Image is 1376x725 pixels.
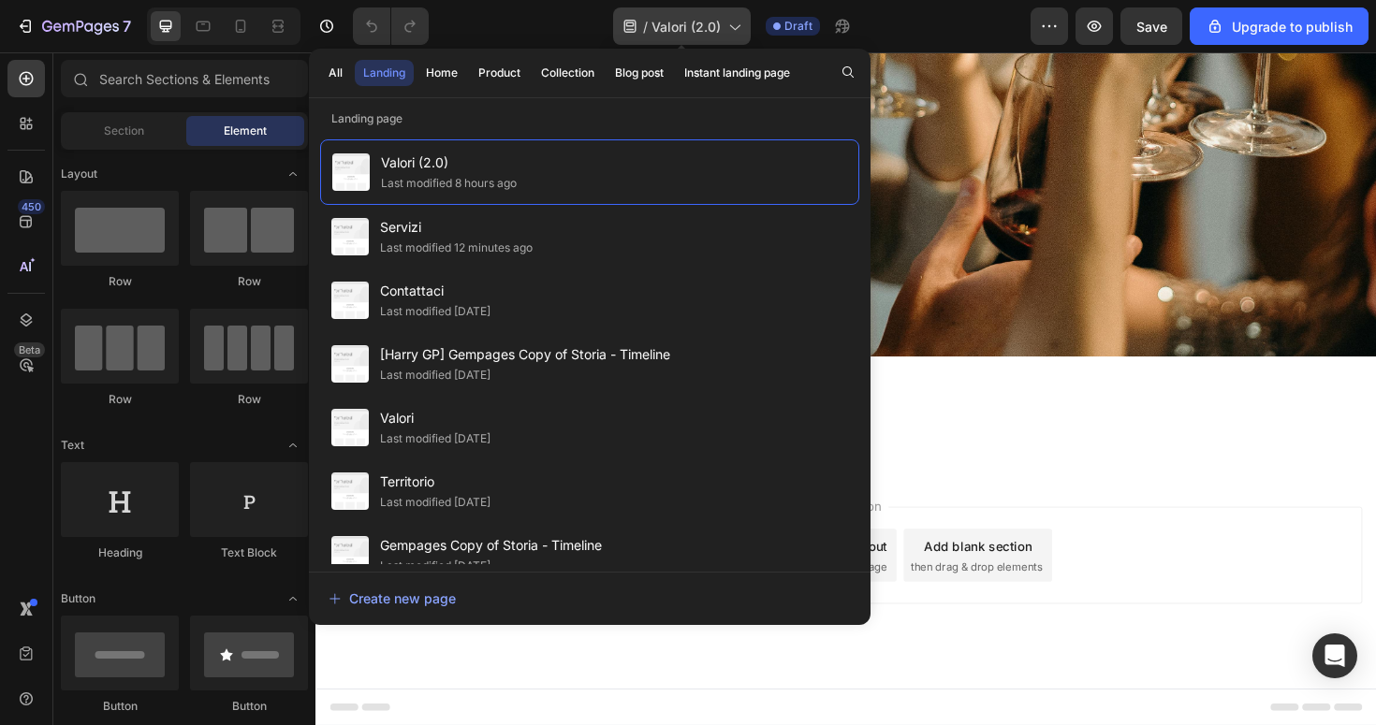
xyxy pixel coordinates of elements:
[355,60,414,86] button: Landing
[190,544,308,561] div: Text Block
[615,65,664,81] div: Blog post
[380,429,490,448] div: Last modified [DATE]
[380,471,490,493] span: Territorio
[380,534,602,557] span: Gempages Copy of Storia - Timeline
[1136,19,1167,35] span: Save
[684,65,790,81] div: Instant landing page
[380,343,670,366] span: [Harry GP] Gempages Copy of Storia - Timeline
[1190,7,1369,45] button: Upgrade to publish
[61,698,179,715] div: Button
[329,588,456,608] div: Create new page
[7,7,139,45] button: 7
[533,60,603,86] button: Collection
[380,302,490,321] div: Last modified [DATE]
[190,391,308,408] div: Row
[1206,17,1353,36] div: Upgrade to publish
[630,536,769,553] span: then drag & drop elements
[123,15,131,37] p: 7
[381,174,517,193] div: Last modified 8 hours ago
[104,123,144,139] span: Section
[363,65,405,81] div: Landing
[61,544,179,561] div: Heading
[651,17,721,36] span: Valori (2.0)
[18,199,45,214] div: 450
[643,17,648,36] span: /
[380,239,533,257] div: Last modified 12 minutes ago
[61,391,179,408] div: Row
[644,513,758,532] div: Add blank section
[328,580,852,617] button: Create new page
[14,342,45,357] div: Beta
[505,536,605,553] span: from URL or image
[278,430,308,460] span: Toggle open
[61,273,179,290] div: Row
[1312,633,1357,678] div: Open Intercom Messenger
[190,273,308,290] div: Row
[61,60,308,97] input: Search Sections & Elements
[541,65,594,81] div: Collection
[360,513,474,532] div: Choose templates
[329,65,343,81] div: All
[470,60,529,86] button: Product
[61,437,84,454] span: Text
[1120,7,1182,45] button: Save
[320,60,351,86] button: All
[518,471,607,490] span: Add section
[278,159,308,189] span: Toggle open
[607,60,672,86] button: Blog post
[61,166,97,182] span: Layout
[380,557,490,575] div: Last modified [DATE]
[478,65,520,81] div: Product
[381,152,517,174] span: Valori (2.0)
[507,513,606,532] div: Generate layout
[417,60,466,86] button: Home
[380,493,490,512] div: Last modified [DATE]
[353,7,429,45] div: Undo/Redo
[278,584,308,614] span: Toggle open
[676,60,798,86] button: Instant landing page
[380,407,490,429] span: Valori
[380,366,490,384] div: Last modified [DATE]
[784,18,812,35] span: Draft
[224,123,267,139] span: Element
[190,698,308,715] div: Button
[351,536,479,553] span: inspired by CRO experts
[380,216,533,239] span: Servizi
[61,590,95,607] span: Button
[309,109,871,128] p: Landing page
[426,65,458,81] div: Home
[380,280,490,302] span: Contattaci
